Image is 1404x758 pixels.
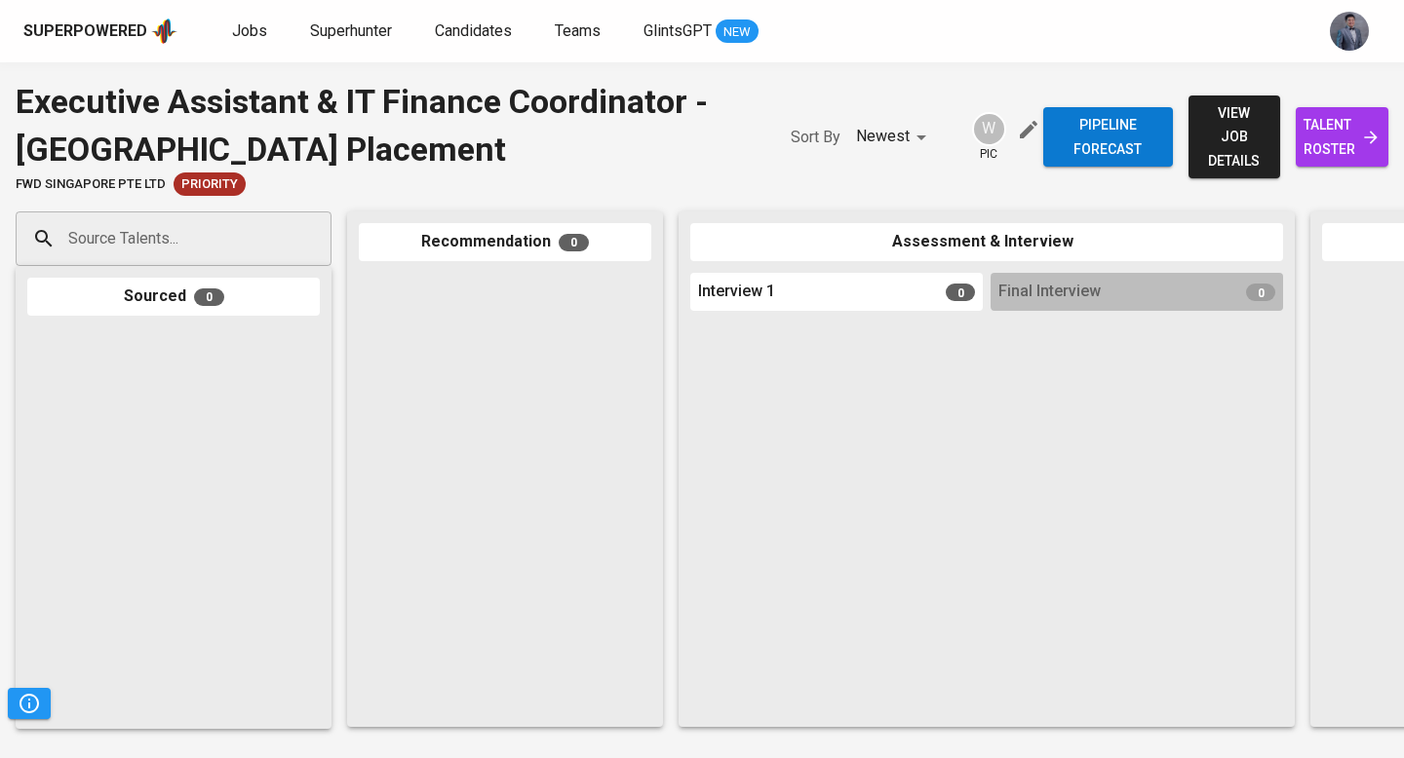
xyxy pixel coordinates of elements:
[1246,284,1275,301] span: 0
[946,284,975,301] span: 0
[1043,107,1173,167] button: Pipeline forecast
[310,19,396,44] a: Superhunter
[643,19,759,44] a: GlintsGPT NEW
[643,21,712,40] span: GlintsGPT
[698,281,775,303] span: Interview 1
[321,237,325,241] button: Open
[856,125,910,148] p: Newest
[972,112,1006,163] div: pic
[998,281,1101,303] span: Final Interview
[23,20,147,43] div: Superpowered
[23,17,177,46] a: Superpoweredapp logo
[559,234,589,251] span: 0
[1189,95,1281,179] button: view job details
[555,19,604,44] a: Teams
[716,22,759,42] span: NEW
[174,175,246,194] span: Priority
[555,21,601,40] span: Teams
[310,21,392,40] span: Superhunter
[16,175,166,194] span: FWD Singapore Pte Ltd
[856,119,933,155] div: Newest
[27,278,320,316] div: Sourced
[435,19,516,44] a: Candidates
[1330,12,1369,51] img: jhon@glints.com
[1296,107,1388,167] a: talent roster
[194,288,224,306] span: 0
[1059,113,1157,161] span: Pipeline forecast
[972,112,1006,146] div: W
[151,17,177,46] img: app logo
[690,223,1283,261] div: Assessment & Interview
[174,172,246,196] div: New Job received from Demand Team
[16,78,752,172] div: Executive Assistant & IT Finance Coordinator - [GEOGRAPHIC_DATA] Placement
[232,21,267,40] span: Jobs
[232,19,271,44] a: Jobs
[8,688,51,719] button: Pipeline Triggers
[791,126,840,149] p: Sort By
[1204,101,1266,173] span: view job details
[359,223,651,261] div: Recommendation
[435,21,512,40] span: Candidates
[1311,113,1373,161] span: talent roster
